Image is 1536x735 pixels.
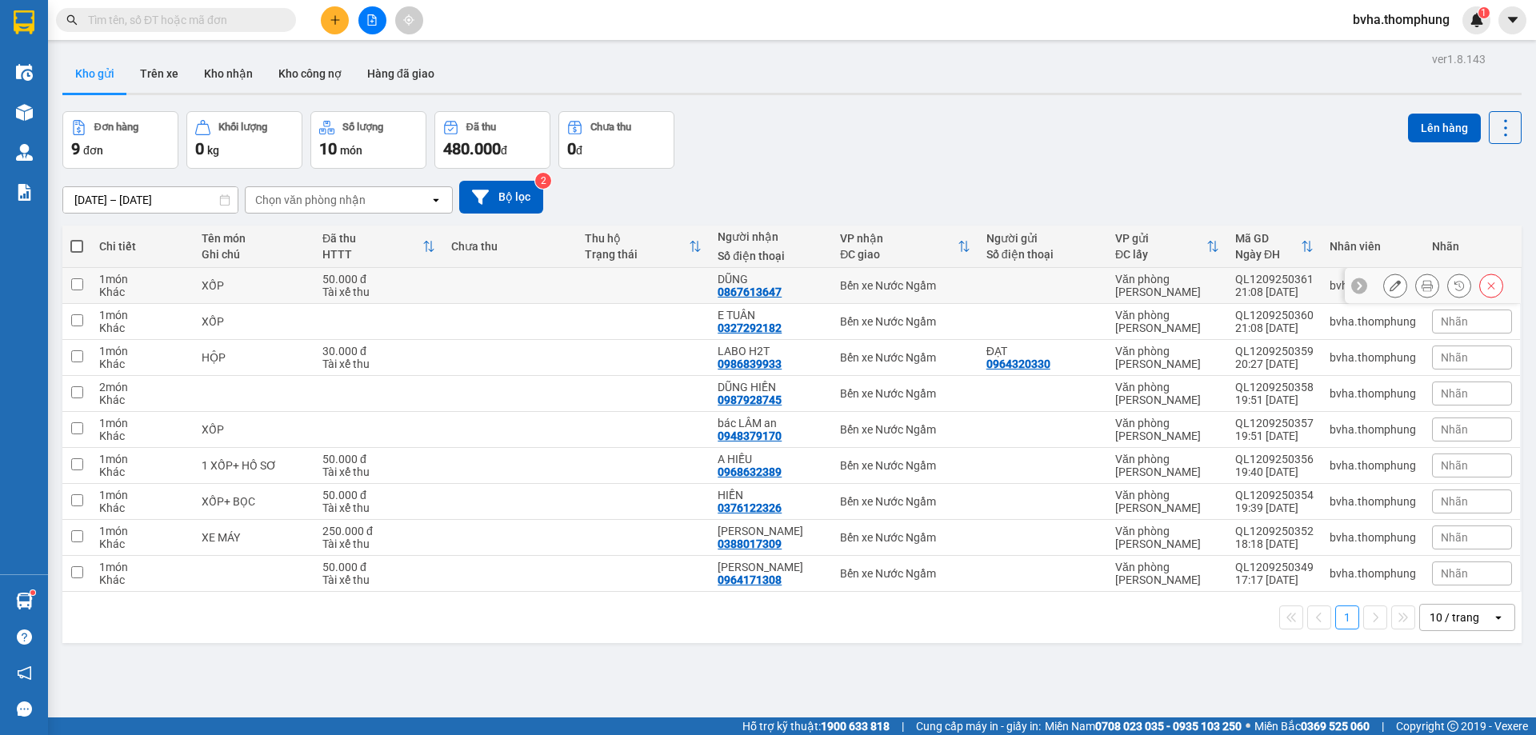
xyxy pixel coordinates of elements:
span: Miền Nam [1045,717,1242,735]
div: Bến xe Nước Ngầm [840,387,970,400]
span: copyright [1447,721,1458,732]
span: Nhãn [1441,351,1468,364]
span: Nhãn [1441,459,1468,472]
span: Nhãn [1441,315,1468,328]
sup: 1 [30,590,35,595]
div: 0964171308 [718,573,782,586]
th: Toggle SortBy [577,226,710,268]
div: XỐP [202,279,306,292]
div: Số điện thoại [718,250,824,262]
div: 21:08 [DATE] [1235,286,1314,298]
div: DŨNG HIỀN [718,381,824,393]
div: 19:51 [DATE] [1235,429,1314,442]
span: đ [501,144,507,157]
button: Số lượng10món [310,111,426,169]
div: bvha.thomphung [1330,495,1416,508]
div: Người nhận [718,230,824,243]
div: Tài xế thu [322,501,435,514]
div: bvha.thomphung [1330,279,1416,292]
div: QL1209250361 [1235,273,1314,286]
th: Toggle SortBy [832,226,978,268]
div: ĐẠT [986,345,1099,358]
img: warehouse-icon [16,104,33,121]
div: HIỀN [718,489,824,501]
button: Trên xe [127,54,191,93]
div: bvha.thomphung [1330,459,1416,472]
div: QL1209250359 [1235,345,1314,358]
div: 17:17 [DATE] [1235,573,1314,586]
button: 1 [1335,605,1359,629]
button: aim [395,6,423,34]
div: Khác [99,322,186,334]
div: QL1209250358 [1235,381,1314,393]
div: Đã thu [322,232,422,245]
div: QL1209250349 [1235,561,1314,573]
div: Đã thu [466,122,496,133]
div: 10 / trang [1430,609,1479,625]
div: Văn phòng [PERSON_NAME] [1115,345,1219,370]
div: 19:40 [DATE] [1235,465,1314,478]
div: VP nhận [840,232,957,245]
div: 0987928745 [718,393,782,406]
div: Số điện thoại [986,248,1099,261]
div: Chưa thu [451,240,569,253]
div: LÊ NA [718,525,824,537]
div: 50.000 đ [322,561,435,573]
div: Văn phòng [PERSON_NAME] [1115,489,1219,514]
div: 50.000 đ [322,489,435,501]
div: 1 XỐP+ HỒ SƠ [202,459,306,472]
div: Người gửi [986,232,1099,245]
span: 10 [319,139,337,158]
div: Bến xe Nước Ngầm [840,567,970,580]
th: Toggle SortBy [1107,226,1227,268]
div: Đơn hàng [94,122,138,133]
div: Ghi chú [202,248,306,261]
div: 0376122326 [718,501,782,514]
div: Văn phòng [PERSON_NAME] [1115,417,1219,442]
button: caret-down [1498,6,1526,34]
button: Khối lượng0kg [186,111,302,169]
div: Văn phòng [PERSON_NAME] [1115,561,1219,586]
button: Lên hàng [1408,114,1481,142]
div: E TUÂN [718,309,824,322]
button: Chưa thu0đ [558,111,674,169]
div: A HIẾU [718,453,824,465]
div: Khác [99,429,186,442]
img: logo-vxr [14,10,34,34]
span: 9 [71,139,80,158]
div: Tài xế thu [322,573,435,586]
div: Số lượng [342,122,383,133]
span: | [902,717,904,735]
div: Bến xe Nước Ngầm [840,459,970,472]
span: 0 [567,139,576,158]
span: message [17,701,32,717]
button: Kho nhận [191,54,266,93]
div: Chọn văn phòng nhận [255,192,366,208]
div: 0948379170 [718,429,782,442]
span: Nhãn [1441,567,1468,580]
div: XỐP [202,423,306,436]
input: Tìm tên, số ĐT hoặc mã đơn [88,11,277,29]
span: Hỗ trợ kỹ thuật: [742,717,890,735]
span: Nhãn [1441,495,1468,508]
span: Miền Bắc [1254,717,1370,735]
button: file-add [358,6,386,34]
div: ver 1.8.143 [1432,50,1486,68]
div: 19:51 [DATE] [1235,393,1314,406]
div: 21:08 [DATE] [1235,322,1314,334]
div: ĐC lấy [1115,248,1206,261]
div: Bến xe Nước Ngầm [840,423,970,436]
div: 1 món [99,345,186,358]
div: Tài xế thu [322,537,435,550]
button: Đã thu480.000đ [434,111,550,169]
div: Nhân viên [1330,240,1416,253]
div: XE MÁY [202,531,306,544]
div: 0968632389 [718,465,782,478]
span: caret-down [1506,13,1520,27]
div: bvha.thomphung [1330,351,1416,364]
div: Khác [99,573,186,586]
div: 1 món [99,525,186,537]
div: DŨNG [718,273,824,286]
div: Tài xế thu [322,465,435,478]
div: HỘP [202,351,306,364]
